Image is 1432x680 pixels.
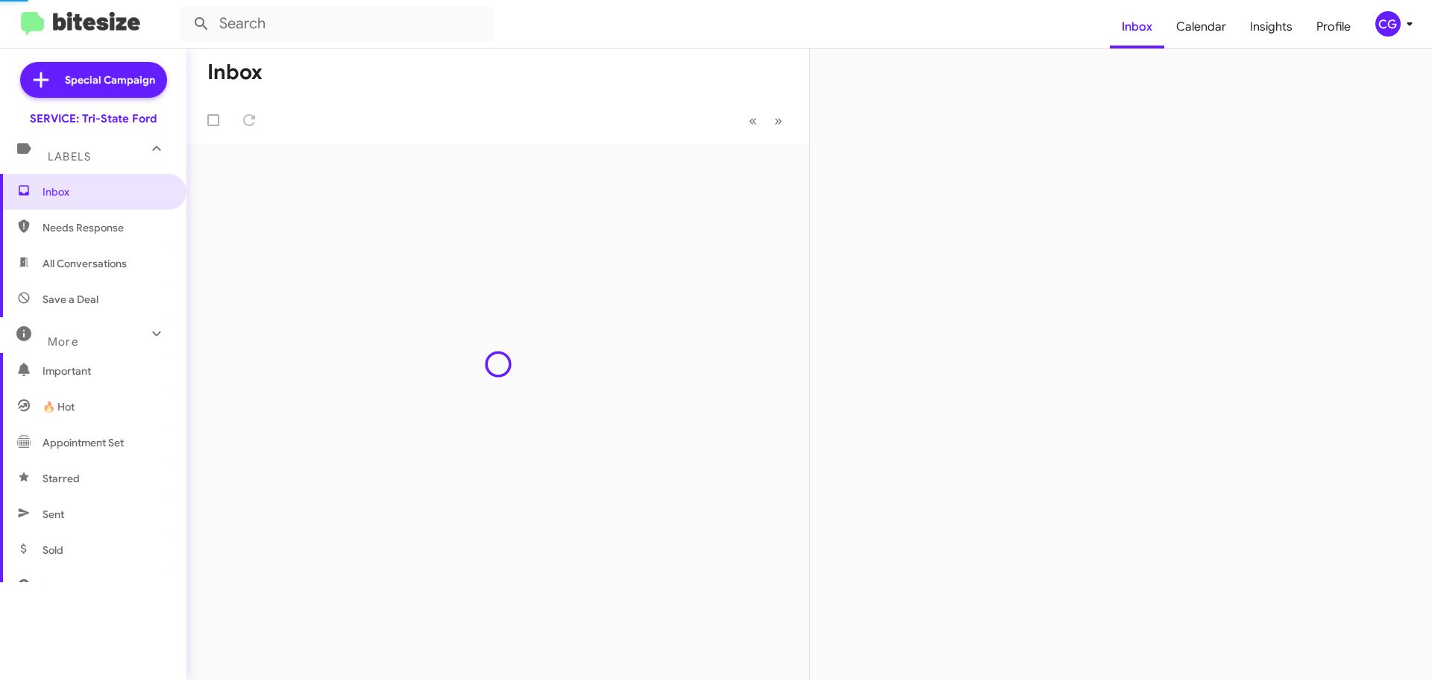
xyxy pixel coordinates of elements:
div: CG [1375,11,1401,37]
span: Labels [48,150,91,163]
span: Important [43,364,169,378]
span: 🔥 Hot [43,399,75,414]
span: Save a Deal [43,292,98,307]
a: Insights [1238,5,1304,49]
span: Sent [43,507,64,522]
nav: Page navigation example [741,105,791,136]
span: Sold [43,543,63,558]
a: Calendar [1164,5,1238,49]
h1: Inbox [207,60,263,84]
button: CG [1363,11,1416,37]
span: Needs Response [43,220,169,235]
a: Profile [1304,5,1363,49]
span: Special Campaign [65,72,155,87]
button: Previous [740,105,766,136]
span: Appointment Set [43,435,124,450]
span: » [774,111,782,130]
span: More [48,335,78,349]
span: Inbox [43,184,169,199]
button: Next [765,105,791,136]
a: Special Campaign [20,62,167,98]
span: All Conversations [43,256,127,271]
a: Inbox [1110,5,1164,49]
span: Sold Responded [43,578,122,593]
span: Starred [43,471,80,486]
input: Search [180,6,494,42]
div: SERVICE: Tri-State Ford [30,111,157,126]
span: « [749,111,757,130]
